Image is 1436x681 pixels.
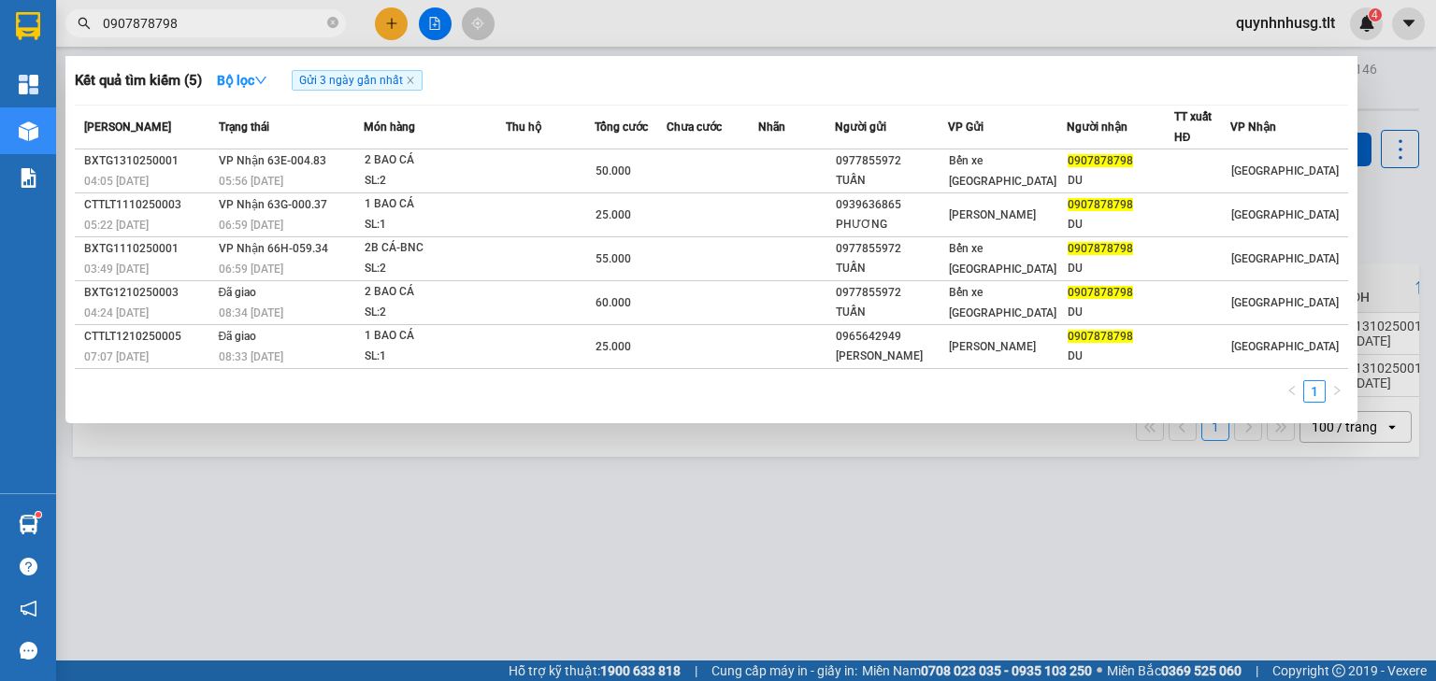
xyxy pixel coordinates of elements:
span: 0907878798 [1068,154,1133,167]
div: SL: 2 [365,259,505,279]
span: [GEOGRAPHIC_DATA] [1231,164,1339,177]
span: VP Nhận [1230,121,1276,134]
div: 0965642949 [836,327,947,347]
span: Gửi 3 ngày gần nhất [292,70,423,91]
span: VP Nhận 66H-059.34 [219,242,328,255]
img: logo-vxr [16,12,40,40]
img: warehouse-icon [19,515,38,534]
span: notification [20,600,37,617]
span: 05:22 [DATE] [84,219,149,232]
img: solution-icon [19,168,38,188]
div: TUẤN [836,171,947,191]
img: warehouse-icon [19,121,38,141]
span: Người gửi [835,121,886,134]
div: DU [1068,303,1173,322]
span: Đã giao [219,286,257,299]
div: DU [1068,171,1173,191]
div: BXTG1210250003 [84,283,213,303]
span: VP Nhận 63E-004.83 [219,154,326,167]
div: 2 BAO CÁ [365,150,505,171]
div: 0977855972 [836,283,947,303]
span: right [1331,385,1343,396]
div: DU [1068,215,1173,234]
span: 06:59 [DATE] [219,262,283,276]
span: 0907878798 [1068,198,1133,211]
span: Tổng cước [595,121,648,134]
div: BXTG1110250001 [84,239,213,259]
li: Previous Page [1281,380,1303,403]
h3: Kết quả tìm kiếm ( 5 ) [75,71,202,91]
input: Tìm tên, số ĐT hoặc mã đơn [103,13,323,34]
span: [PERSON_NAME] [949,340,1036,353]
div: 2B CÁ-BNC [365,238,505,259]
span: Bến xe [GEOGRAPHIC_DATA] [949,242,1056,276]
span: 55.000 [596,252,631,265]
span: close [406,76,415,85]
text: SGTLT1310250014 [108,89,361,121]
span: 03:49 [DATE] [84,262,149,276]
span: 0907878798 [1068,242,1133,255]
img: dashboard-icon [19,75,38,94]
button: left [1281,380,1303,403]
span: close-circle [327,17,338,28]
div: CTTLT1210250005 [84,327,213,347]
span: Thu hộ [506,121,541,134]
span: TT xuất HĐ [1174,110,1212,144]
div: BXTG1310250001 [84,151,213,171]
li: Next Page [1326,380,1348,403]
span: [GEOGRAPHIC_DATA] [1231,208,1339,221]
span: [GEOGRAPHIC_DATA] [1231,340,1339,353]
div: DU [1068,347,1173,366]
span: 05:56 [DATE] [219,175,283,188]
span: VP Gửi [948,121,984,134]
span: close-circle [327,15,338,33]
div: [GEOGRAPHIC_DATA] [10,134,457,183]
span: 08:34 [DATE] [219,306,283,319]
span: 50.000 [596,164,631,177]
span: 0907878798 [1068,286,1133,299]
div: 1 BAO CÁ [365,326,505,347]
div: DU [1068,259,1173,278]
span: Đã giao [219,330,257,343]
span: 04:05 [DATE] [84,175,149,188]
span: Người nhận [1067,121,1127,134]
div: CTTLT1110250003 [84,195,213,215]
span: 25.000 [596,340,631,353]
span: 0907878798 [1068,330,1133,343]
div: 0939636865 [836,195,947,215]
button: right [1326,380,1348,403]
span: 60.000 [596,296,631,309]
div: PHƯƠNG [836,215,947,234]
strong: Bộ lọc [217,73,267,88]
span: Nhãn [758,121,785,134]
span: 25.000 [596,208,631,221]
div: SL: 2 [365,171,505,192]
span: [PERSON_NAME] [84,121,171,134]
div: TUẤN [836,303,947,322]
span: [GEOGRAPHIC_DATA] [1231,296,1339,309]
div: SL: 2 [365,303,505,323]
span: Chưa cước [667,121,722,134]
span: Bến xe [GEOGRAPHIC_DATA] [949,286,1056,319]
a: 1 [1304,381,1325,402]
div: 1 BAO CÁ [365,194,505,215]
li: 1 [1303,380,1326,403]
span: 08:33 [DATE] [219,350,283,363]
div: SL: 1 [365,215,505,235]
span: Bến xe [GEOGRAPHIC_DATA] [949,154,1056,188]
span: 04:24 [DATE] [84,306,149,319]
div: TUẤN [836,259,947,278]
span: VP Nhận 63G-000.37 [219,198,327,211]
sup: 1 [36,512,41,518]
span: 06:59 [DATE] [219,219,283,232]
span: Trạng thái [219,121,269,134]
span: left [1286,385,1298,396]
span: 07:07 [DATE] [84,350,149,363]
div: SL: 1 [365,347,505,367]
div: [PERSON_NAME] [836,347,947,366]
span: message [20,642,37,660]
span: down [254,74,267,87]
span: [GEOGRAPHIC_DATA] [1231,252,1339,265]
div: 0977855972 [836,239,947,259]
span: [PERSON_NAME] [949,208,1036,221]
